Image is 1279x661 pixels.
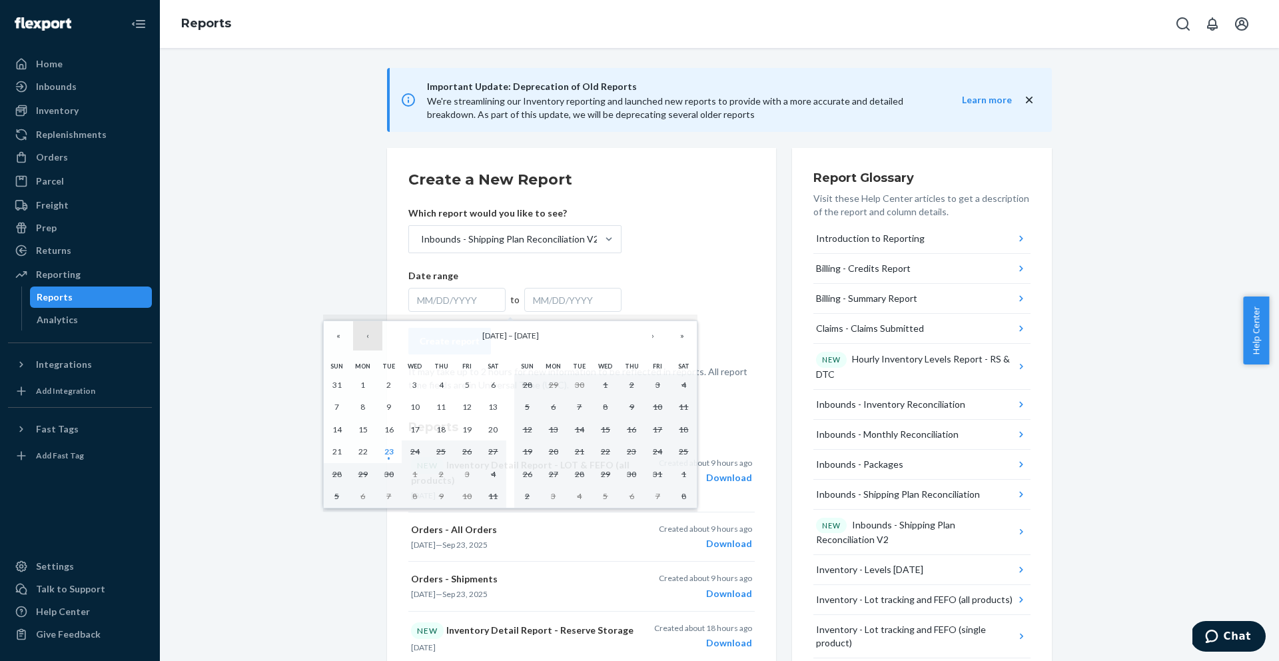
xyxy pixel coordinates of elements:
[411,540,436,550] time: [DATE]
[645,396,671,418] button: October 10, 2025
[678,362,689,370] abbr: Saturday
[402,396,428,418] button: September 10, 2025
[601,424,610,434] abbr: October 15, 2025
[480,463,506,486] button: October 4, 2025
[36,80,77,93] div: Inbounds
[8,354,152,375] button: Integrations
[442,540,488,550] time: Sep 23, 2025
[625,362,639,370] abbr: Thursday
[540,440,566,463] button: October 20, 2025
[659,523,752,534] p: Created about 9 hours ago
[8,556,152,577] a: Settings
[659,471,752,484] div: Download
[813,510,1031,556] button: NEWInbounds - Shipping Plan Reconciliation V2
[603,402,608,412] abbr: October 8, 2025
[935,93,1012,107] button: Learn more
[573,362,586,370] abbr: Tuesday
[350,396,376,418] button: September 8, 2025
[332,424,342,434] abbr: September 14, 2025
[654,622,752,634] p: Created about 18 hours ago
[334,402,339,412] abbr: September 7, 2025
[36,175,64,188] div: Parcel
[408,362,422,370] abbr: Wednesday
[332,469,342,479] abbr: September 28, 2025
[525,491,530,501] abbr: November 2, 2025
[514,374,540,396] button: September 28, 2025
[454,463,480,486] button: October 3, 2025
[8,624,152,645] button: Give Feedback
[462,402,472,412] abbr: September 12, 2025
[816,428,959,441] div: Inbounds - Monthly Reconciliation
[816,398,965,411] div: Inbounds - Inventory Reconciliation
[324,321,353,350] button: «
[454,485,480,508] button: October 10, 2025
[8,217,152,239] a: Prep
[358,469,368,479] abbr: September 29, 2025
[671,463,697,486] button: November 1, 2025
[546,362,561,370] abbr: Monday
[681,380,686,390] abbr: October 4, 2025
[540,418,566,441] button: October 13, 2025
[324,463,350,486] button: September 28, 2025
[36,422,79,436] div: Fast Tags
[465,380,470,390] abbr: September 5, 2025
[601,469,610,479] abbr: October 29, 2025
[181,16,231,31] a: Reports
[482,330,507,340] span: [DATE]
[412,491,417,501] abbr: October 8, 2025
[681,491,686,501] abbr: November 8, 2025
[514,418,540,441] button: October 12, 2025
[410,424,420,434] abbr: September 17, 2025
[360,380,365,390] abbr: September 1, 2025
[36,57,63,71] div: Home
[566,440,592,463] button: October 21, 2025
[524,288,622,312] div: MM/DD/YYYY
[8,53,152,75] a: Home
[671,418,697,441] button: October 18, 2025
[681,469,686,479] abbr: November 1, 2025
[324,440,350,463] button: September 21, 2025
[1170,11,1196,37] button: Open Search Box
[627,424,636,434] abbr: October 16, 2025
[480,440,506,463] button: September 27, 2025
[645,463,671,486] button: October 31, 2025
[36,268,81,281] div: Reporting
[619,440,645,463] button: October 23, 2025
[411,622,636,639] p: Inventory Detail Report - Reserve Storage
[575,469,584,479] abbr: October 28, 2025
[630,402,634,412] abbr: October 9, 2025
[816,488,980,501] div: Inbounds - Shipping Plan Reconciliation
[822,520,841,531] p: NEW
[454,396,480,418] button: September 12, 2025
[411,523,636,536] p: Orders - All Orders
[645,374,671,396] button: October 3, 2025
[439,491,444,501] abbr: October 9, 2025
[330,362,343,370] abbr: Sunday
[386,491,391,501] abbr: October 7, 2025
[1023,93,1036,107] button: close
[358,424,368,434] abbr: September 15, 2025
[645,440,671,463] button: October 24, 2025
[575,446,584,456] abbr: October 21, 2025
[813,254,1031,284] button: Billing - Credits Report
[462,446,472,456] abbr: September 26, 2025
[619,463,645,486] button: October 30, 2025
[816,458,903,471] div: Inbounds - Packages
[454,440,480,463] button: September 26, 2025
[575,380,584,390] abbr: September 30, 2025
[488,491,498,501] abbr: October 11, 2025
[514,485,540,508] button: November 2, 2025
[350,463,376,486] button: September 29, 2025
[816,623,1015,650] div: Inventory - Lot tracking and FEFO (single product)
[36,151,68,164] div: Orders
[671,374,697,396] button: October 4, 2025
[402,485,428,508] button: October 8, 2025
[376,440,402,463] button: September 23, 2025
[360,402,365,412] abbr: September 8, 2025
[491,469,496,479] abbr: October 4, 2025
[655,491,660,501] abbr: November 7, 2025
[384,446,394,456] abbr: September 23, 2025
[8,601,152,622] a: Help Center
[411,642,436,652] time: [DATE]
[412,469,417,479] abbr: October 1, 2025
